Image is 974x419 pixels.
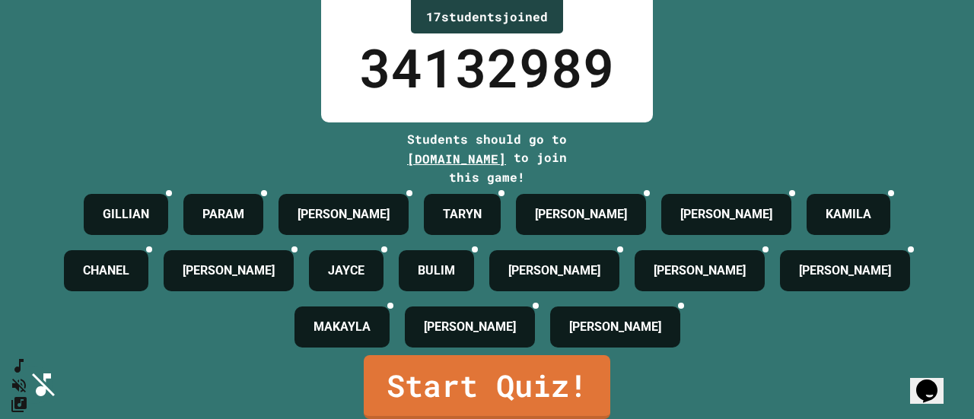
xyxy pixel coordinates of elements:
[424,318,516,336] h4: [PERSON_NAME]
[83,262,129,280] h4: CHANEL
[654,262,746,280] h4: [PERSON_NAME]
[202,205,244,224] h4: PARAM
[799,262,891,280] h4: [PERSON_NAME]
[183,262,275,280] h4: [PERSON_NAME]
[680,205,772,224] h4: [PERSON_NAME]
[910,358,959,404] iframe: chat widget
[392,130,582,186] div: Students should go to to join this game!
[359,27,615,107] div: 34132989
[364,355,610,419] a: Start Quiz!
[418,262,455,280] h4: BULIM
[10,376,28,395] button: Unmute music
[103,205,149,224] h4: GILLIAN
[535,205,627,224] h4: [PERSON_NAME]
[10,357,28,376] button: SpeedDial basic example
[10,395,28,414] button: Change Music
[314,318,371,336] h4: MAKAYLA
[826,205,871,224] h4: KAMILA
[328,262,364,280] h4: JAYCE
[298,205,390,224] h4: [PERSON_NAME]
[443,205,482,224] h4: TARYN
[407,151,506,167] span: [DOMAIN_NAME]
[569,318,661,336] h4: [PERSON_NAME]
[508,262,600,280] h4: [PERSON_NAME]
[359,7,615,27] div: Game PIN:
